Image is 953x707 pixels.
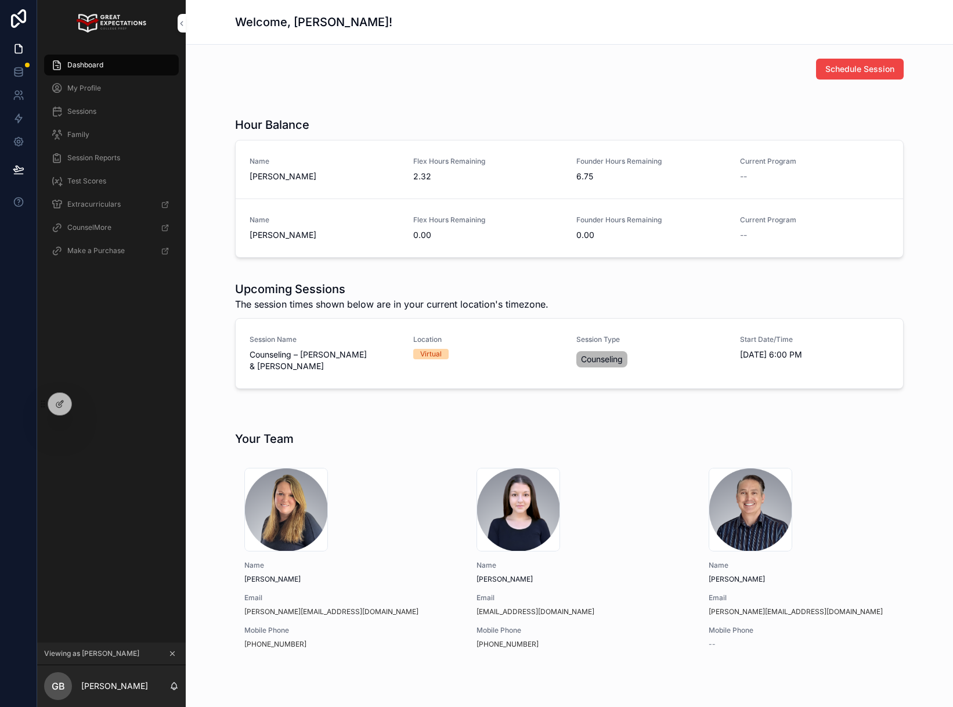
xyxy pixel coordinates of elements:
[244,561,449,570] span: Name
[250,335,399,344] span: Session Name
[413,157,563,166] span: Flex Hours Remaining
[740,215,890,225] span: Current Program
[250,349,399,372] span: Counseling – [PERSON_NAME] & [PERSON_NAME]
[413,229,563,241] span: 0.00
[250,157,399,166] span: Name
[244,607,418,616] a: [PERSON_NAME][EMAIL_ADDRESS][DOMAIN_NAME]
[576,335,726,344] span: Session Type
[44,55,179,75] a: Dashboard
[235,14,392,30] h1: Welcome, [PERSON_NAME]!
[67,153,120,163] span: Session Reports
[67,176,106,186] span: Test Scores
[250,215,399,225] span: Name
[37,46,186,276] div: scrollable content
[816,59,904,80] button: Schedule Session
[67,107,96,116] span: Sessions
[250,171,399,182] span: [PERSON_NAME]
[44,124,179,145] a: Family
[740,335,890,344] span: Start Date/Time
[67,130,89,139] span: Family
[52,679,65,693] span: GB
[44,78,179,99] a: My Profile
[44,147,179,168] a: Session Reports
[413,171,563,182] span: 2.32
[250,229,399,241] span: [PERSON_NAME]
[244,640,306,649] a: [PHONE_NUMBER]
[581,353,623,365] span: Counseling
[67,84,101,93] span: My Profile
[235,117,309,133] h1: Hour Balance
[709,607,883,616] a: [PERSON_NAME][EMAIL_ADDRESS][DOMAIN_NAME]
[576,157,726,166] span: Founder Hours Remaining
[81,680,148,692] p: [PERSON_NAME]
[67,200,121,209] span: Extracurriculars
[709,575,913,584] span: [PERSON_NAME]
[740,349,890,360] span: [DATE] 6:00 PM
[740,171,747,182] span: --
[709,626,913,635] span: Mobile Phone
[77,14,146,33] img: App logo
[67,223,111,232] span: CounselMore
[235,281,548,297] h1: Upcoming Sessions
[244,593,449,603] span: Email
[476,626,681,635] span: Mobile Phone
[825,63,894,75] span: Schedule Session
[576,229,726,241] span: 0.00
[476,561,681,570] span: Name
[476,640,539,649] a: [PHONE_NUMBER]
[244,626,449,635] span: Mobile Phone
[44,217,179,238] a: CounselMore
[44,194,179,215] a: Extracurriculars
[67,60,103,70] span: Dashboard
[413,215,563,225] span: Flex Hours Remaining
[709,593,913,603] span: Email
[244,575,449,584] span: [PERSON_NAME]
[576,215,726,225] span: Founder Hours Remaining
[44,171,179,192] a: Test Scores
[235,297,548,311] span: The session times shown below are in your current location's timezone.
[235,431,294,447] h1: Your Team
[476,575,681,584] span: [PERSON_NAME]
[709,640,716,649] span: --
[576,171,726,182] span: 6.75
[44,240,179,261] a: Make a Purchase
[413,335,563,344] span: Location
[740,157,890,166] span: Current Program
[709,561,913,570] span: Name
[476,607,594,616] a: [EMAIL_ADDRESS][DOMAIN_NAME]
[44,101,179,122] a: Sessions
[420,349,442,359] div: Virtual
[740,229,747,241] span: --
[476,593,681,603] span: Email
[67,246,125,255] span: Make a Purchase
[44,649,139,658] span: Viewing as [PERSON_NAME]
